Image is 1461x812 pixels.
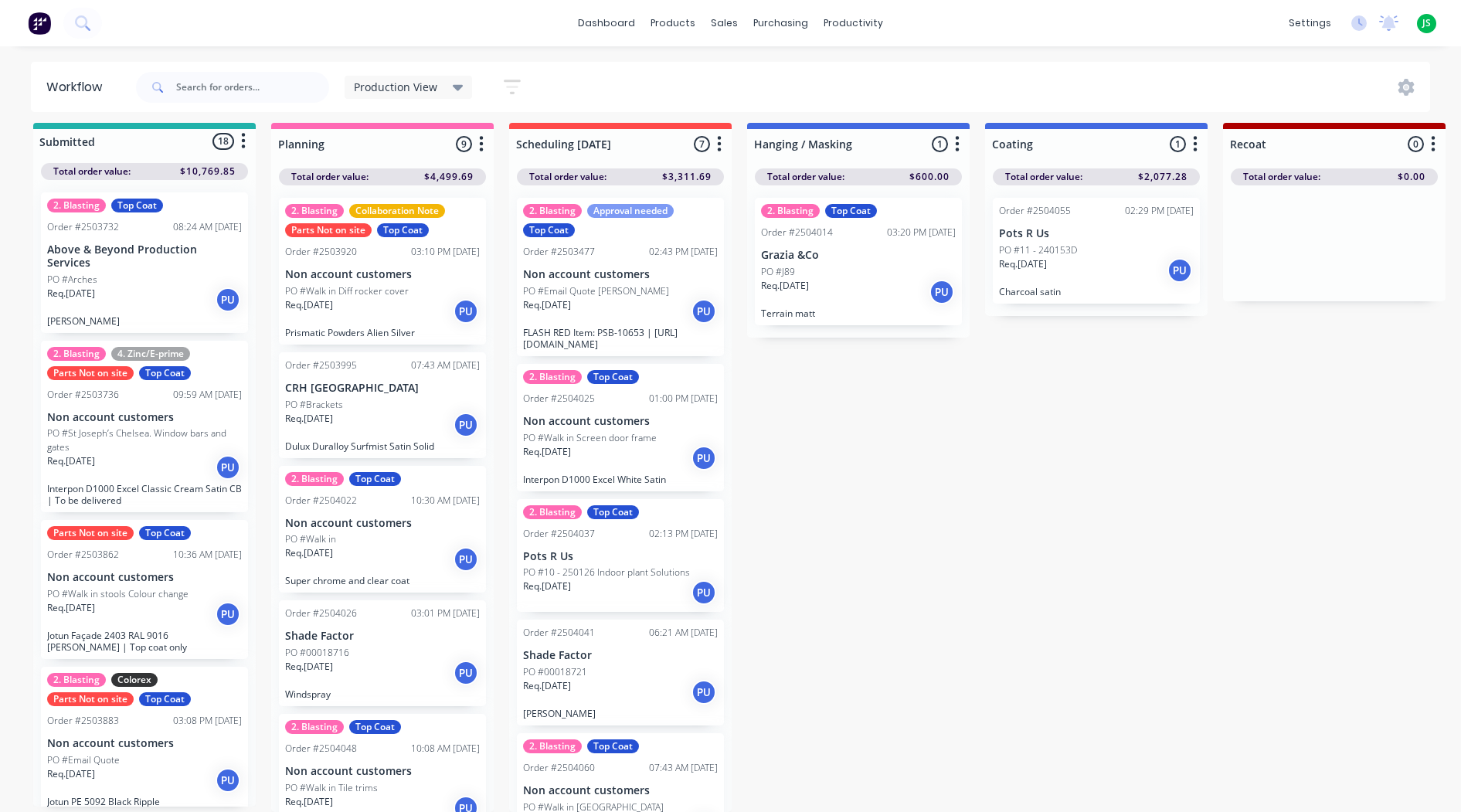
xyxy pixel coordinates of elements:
[285,398,343,412] p: PO #Brackets
[887,226,956,240] div: 03:20 PM [DATE]
[523,415,718,428] p: Non account customers
[523,505,582,519] div: 2. Blasting
[47,273,97,287] p: PO #Arches
[523,579,571,593] p: Req. [DATE]
[285,795,333,809] p: Req. [DATE]
[523,474,718,485] p: Interpon D1000 Excel White Satin
[173,388,242,402] div: 09:59 AM [DATE]
[999,286,1194,297] p: Charcoal satin
[354,79,437,95] span: Production View
[517,198,724,356] div: 2. BlastingApproval neededTop CoatOrder #250347702:43 PM [DATE]Non account customersPO #Email Quo...
[454,299,478,324] div: PU
[285,517,480,530] p: Non account customers
[279,352,486,458] div: Order #250399507:43 AM [DATE]CRH [GEOGRAPHIC_DATA]PO #BracketsReq.[DATE]PUDulux Duralloy Surfmist...
[411,358,480,372] div: 07:43 AM [DATE]
[691,580,716,605] div: PU
[285,660,333,674] p: Req. [DATE]
[111,347,190,361] div: 4. Zinc/E-prime
[173,548,242,562] div: 10:36 AM [DATE]
[285,245,357,259] div: Order #2503920
[523,245,595,259] div: Order #2503477
[523,370,582,384] div: 2. Blasting
[649,392,718,406] div: 01:00 PM [DATE]
[285,358,357,372] div: Order #2503995
[279,466,486,593] div: 2. BlastingTop CoatOrder #250402210:30 AM [DATE]Non account customersPO #Walk inReq.[DATE]PUSuper...
[47,315,242,327] p: [PERSON_NAME]
[816,12,891,35] div: productivity
[349,720,401,734] div: Top Coat
[47,548,119,562] div: Order #2503862
[285,606,357,620] div: Order #2504026
[587,505,639,519] div: Top Coat
[279,600,486,706] div: Order #250402603:01 PM [DATE]Shade FactorPO #00018716Req.[DATE]PUWindspray
[523,784,718,797] p: Non account customers
[761,226,833,240] div: Order #2504014
[47,243,242,270] p: Above & Beyond Production Services
[761,307,956,319] p: Terrain matt
[176,72,329,103] input: Search for orders...
[216,768,240,793] div: PU
[761,249,956,262] p: Grazia &Co
[517,364,724,491] div: 2. BlastingTop CoatOrder #250402501:00 PM [DATE]Non account customersPO #Walk in Screen door fram...
[285,646,349,660] p: PO #00018716
[643,12,703,35] div: products
[1167,258,1192,283] div: PU
[1281,12,1339,35] div: settings
[285,268,480,281] p: Non account customers
[454,547,478,572] div: PU
[517,620,724,725] div: Order #250404106:21 AM [DATE]Shade FactorPO #00018721Req.[DATE]PU[PERSON_NAME]
[216,455,240,480] div: PU
[767,170,844,184] span: Total order value:
[649,245,718,259] div: 02:43 PM [DATE]
[139,526,191,540] div: Top Coat
[523,327,718,350] p: FLASH RED Item: PSB-10653 | [URL][DOMAIN_NAME]
[1243,170,1320,184] span: Total order value:
[285,472,344,486] div: 2. Blasting
[523,566,690,579] p: PO #10 - 250126 Indoor plant Solutions
[993,198,1200,304] div: Order #250405502:29 PM [DATE]Pots R UsPO #11 - 240153DReq.[DATE]PUCharcoal satin
[28,12,51,35] img: Factory
[47,347,106,361] div: 2. Blasting
[691,446,716,471] div: PU
[47,630,242,653] p: Jotun Façade 2403 RAL 9016 [PERSON_NAME] | Top coat only
[285,204,344,218] div: 2. Blasting
[529,170,606,184] span: Total order value:
[523,739,582,753] div: 2. Blasting
[1125,204,1194,218] div: 02:29 PM [DATE]
[523,527,595,541] div: Order #2504037
[47,571,242,584] p: Non account customers
[139,366,191,380] div: Top Coat
[47,366,134,380] div: Parts Not on site
[111,673,158,687] div: Colorex
[285,327,480,338] p: Prismatic Powders Alien Silver
[662,170,712,184] span: $3,311.69
[523,761,595,775] div: Order #2504060
[999,257,1047,271] p: Req. [DATE]
[929,280,954,304] div: PU
[649,527,718,541] div: 02:13 PM [DATE]
[523,445,571,459] p: Req. [DATE]
[285,298,333,312] p: Req. [DATE]
[523,649,718,662] p: Shade Factor
[47,454,95,468] p: Req. [DATE]
[216,287,240,312] div: PU
[424,170,474,184] span: $4,499.69
[41,520,248,659] div: Parts Not on siteTop CoatOrder #250386210:36 AM [DATE]Non account customersPO #Walk in stools Col...
[523,298,571,312] p: Req. [DATE]
[411,742,480,756] div: 10:08 AM [DATE]
[180,165,236,178] span: $10,769.85
[47,692,134,706] div: Parts Not on site
[111,199,163,212] div: Top Coat
[999,227,1194,240] p: Pots R Us
[1422,16,1431,30] span: JS
[47,287,95,301] p: Req. [DATE]
[53,165,131,178] span: Total order value:
[285,223,372,237] div: Parts Not on site
[279,198,486,345] div: 2. BlastingCollaboration NoteParts Not on siteTop CoatOrder #250392003:10 PM [DATE]Non account cu...
[1398,170,1425,184] span: $0.00
[47,737,242,750] p: Non account customers
[999,204,1071,218] div: Order #2504055
[377,223,429,237] div: Top Coat
[173,220,242,234] div: 08:24 AM [DATE]
[285,440,480,452] p: Dulux Duralloy Surfmist Satin Solid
